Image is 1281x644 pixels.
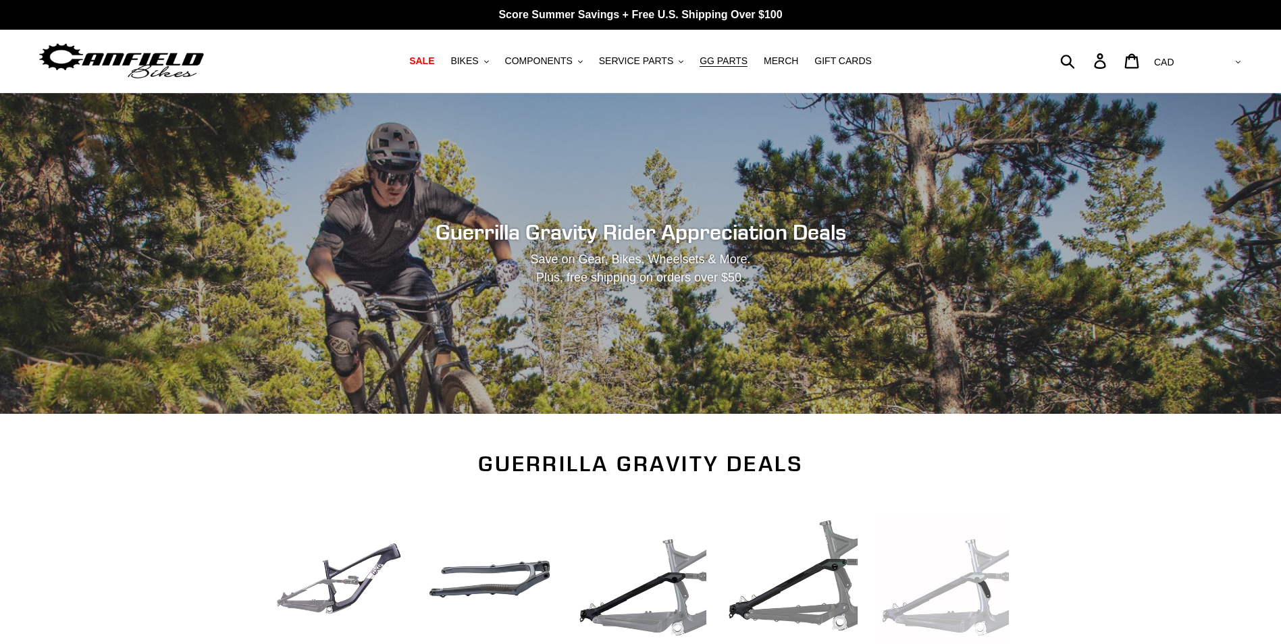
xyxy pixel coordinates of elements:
[814,55,872,67] span: GIFT CARDS
[37,40,206,82] img: Canfield Bikes
[592,52,690,70] button: SERVICE PARTS
[365,250,917,287] p: Save on Gear, Bikes, Wheelsets & More. Plus, free shipping on orders over $50.
[273,451,1009,477] h2: Guerrilla Gravity Deals
[1068,46,1102,76] input: Search
[700,55,748,67] span: GG PARTS
[505,55,573,67] span: COMPONENTS
[498,52,590,70] button: COMPONENTS
[409,55,434,67] span: SALE
[450,55,478,67] span: BIKES
[693,52,754,70] a: GG PARTS
[599,55,673,67] span: SERVICE PARTS
[757,52,805,70] a: MERCH
[808,52,879,70] a: GIFT CARDS
[444,52,495,70] button: BIKES
[273,219,1009,245] h2: Guerrilla Gravity Rider Appreciation Deals
[402,52,441,70] a: SALE
[764,55,798,67] span: MERCH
